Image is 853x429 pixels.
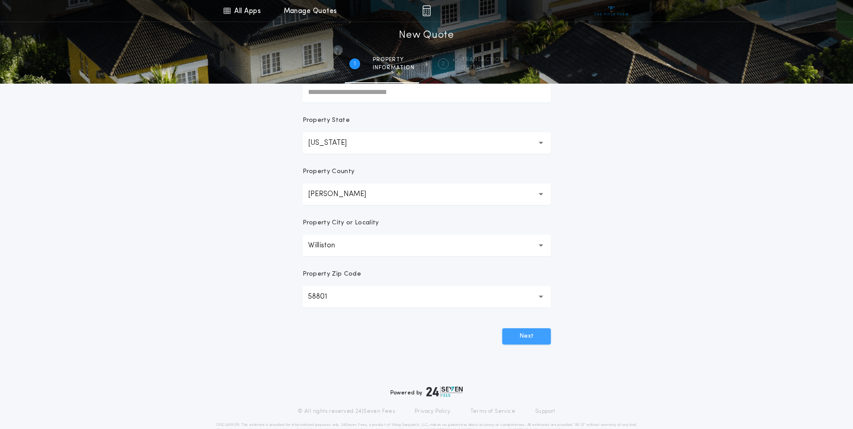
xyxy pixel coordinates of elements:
span: information [373,64,415,71]
h2: 1 [354,60,356,67]
a: Support [535,408,555,415]
p: 58801 [308,291,342,302]
p: Property County [303,167,355,176]
span: Property [373,56,415,63]
img: img [422,5,431,16]
a: Terms of Service [470,408,515,415]
p: Property City or Locality [303,219,379,228]
p: Property Zip Code [303,270,361,279]
h2: 2 [442,60,445,67]
p: Property State [303,116,350,125]
img: logo [426,386,463,397]
button: Williston [303,235,551,256]
span: details [461,64,504,71]
button: 58801 [303,286,551,308]
div: Powered by [390,386,463,397]
p: Williston [308,240,349,251]
h1: New Quote [399,28,454,43]
a: Privacy Policy [415,408,451,415]
button: [PERSON_NAME] [303,183,551,205]
img: vs-icon [594,6,628,15]
button: [US_STATE] [303,132,551,154]
span: Transaction [461,56,504,63]
p: © All rights reserved. 24|Seven Fees [298,408,395,415]
p: [US_STATE] [308,138,361,148]
p: [PERSON_NAME] [308,189,380,200]
button: Next [502,328,551,344]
